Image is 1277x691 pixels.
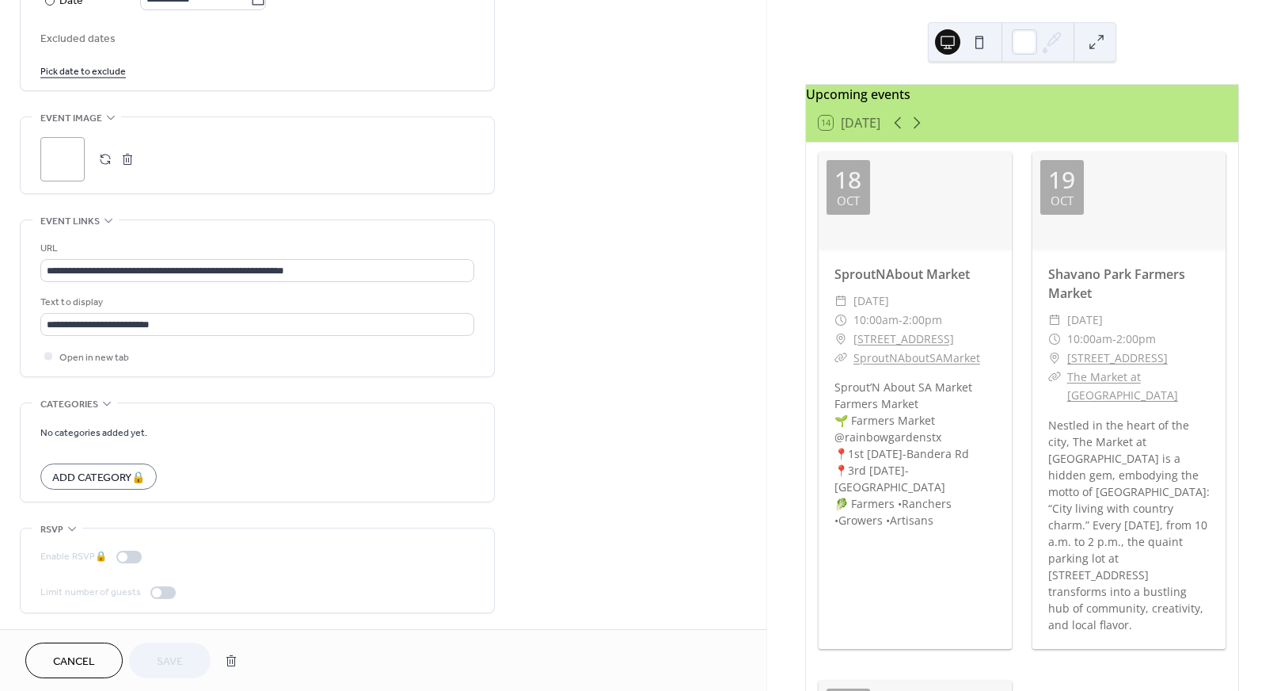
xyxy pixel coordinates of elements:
div: Oct [837,195,860,207]
div: ​ [1048,368,1061,387]
a: [STREET_ADDRESS] [1067,349,1168,368]
div: ​ [1048,349,1061,368]
span: 10:00am [853,311,899,330]
span: Pick date to exclude [40,63,126,80]
span: 2:00pm [1116,330,1156,349]
div: ​ [1048,330,1061,349]
div: ​ [834,330,847,349]
div: Sprout’N About SA Market Farmers Market 🌱 Farmers Market @rainbowgardenstx 📍1st [DATE]-Bandera Rd... [819,379,1012,529]
div: ​ [834,349,847,368]
span: Event links [40,213,100,230]
div: Upcoming events [806,85,1238,104]
div: ; [40,137,85,181]
span: 10:00am [1067,330,1112,349]
a: Shavano Park Farmers Market [1048,265,1185,302]
a: SproutNAboutSAMarket [853,350,980,365]
span: [DATE] [853,292,889,311]
div: 19 [1048,168,1075,192]
span: Excluded dates [40,31,474,48]
span: [DATE] [1067,311,1103,330]
span: Categories [40,396,98,413]
a: SproutNAbout Market [834,265,970,283]
div: URL [40,240,471,257]
span: Cancel [53,654,95,670]
a: The Market at [GEOGRAPHIC_DATA] [1067,369,1178,403]
div: ​ [834,292,847,311]
div: ​ [1048,311,1061,330]
span: Event image [40,110,102,127]
span: RSVP [40,521,63,538]
span: 2:00pm [903,311,942,330]
span: No categories added yet. [40,425,147,441]
span: Open in new tab [59,349,129,366]
div: Oct [1051,195,1074,207]
button: Cancel [25,643,123,678]
div: Nestled in the heart of the city, The Market at [GEOGRAPHIC_DATA] is a hidden gem, embodying the ... [1032,417,1226,633]
div: 18 [834,168,861,192]
span: - [899,311,903,330]
div: Text to display [40,294,471,311]
div: Limit number of guests [40,584,141,601]
div: ​ [834,311,847,330]
span: - [1112,330,1116,349]
a: [STREET_ADDRESS] [853,330,954,349]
